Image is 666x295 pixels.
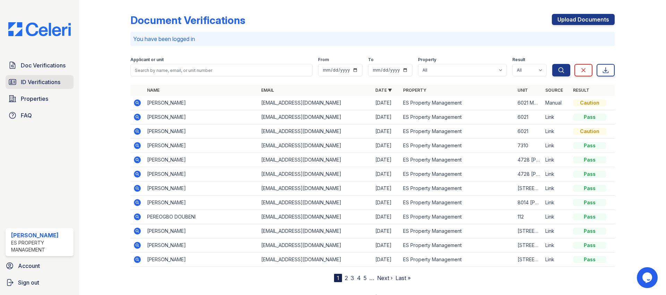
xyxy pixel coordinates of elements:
[543,238,570,253] td: Link
[573,171,606,178] div: Pass
[543,253,570,267] td: Link
[6,75,74,89] a: ID Verifications
[375,88,392,93] a: Date ▼
[11,231,71,239] div: [PERSON_NAME]
[18,262,40,270] span: Account
[573,142,606,149] div: Pass
[545,88,563,93] a: Source
[515,181,543,196] td: [STREET_ADDRESS]
[373,96,400,110] td: [DATE]
[21,95,48,103] span: Properties
[400,139,514,153] td: ES Property Management
[515,110,543,124] td: 6021
[144,210,258,224] td: PEREOGBO DOUBENI
[3,22,76,36] img: CE_Logo_Blue-a8612792a0a2168367f1c8372b55b34899dd931a85d93a1a3d3e32e68fde9ad4.png
[373,210,400,224] td: [DATE]
[258,153,373,167] td: [EMAIL_ADDRESS][DOMAIN_NAME]
[573,88,589,93] a: Result
[373,124,400,139] td: [DATE]
[11,239,71,253] div: ES Property Management
[364,274,367,281] a: 5
[400,210,514,224] td: ES Property Management
[543,224,570,238] td: Link
[351,274,354,281] a: 3
[543,153,570,167] td: Link
[21,78,60,86] span: ID Verifications
[357,274,361,281] a: 4
[144,167,258,181] td: [PERSON_NAME]
[515,139,543,153] td: 7310
[543,210,570,224] td: Link
[6,108,74,122] a: FAQ
[258,167,373,181] td: [EMAIL_ADDRESS][DOMAIN_NAME]
[573,199,606,206] div: Pass
[258,139,373,153] td: [EMAIL_ADDRESS][DOMAIN_NAME]
[515,196,543,210] td: 8014 [PERSON_NAME] Dr
[573,256,606,263] div: Pass
[368,57,374,63] label: To
[130,14,245,26] div: Document Verifications
[573,128,606,135] div: Caution
[373,139,400,153] td: [DATE]
[395,274,411,281] a: Last »
[543,124,570,139] td: Link
[144,139,258,153] td: [PERSON_NAME]
[258,196,373,210] td: [EMAIL_ADDRESS][DOMAIN_NAME]
[3,276,76,289] a: Sign out
[6,58,74,72] a: Doc Verifications
[130,64,313,76] input: Search by name, email, or unit number
[518,88,528,93] a: Unit
[144,224,258,238] td: [PERSON_NAME]
[373,253,400,267] td: [DATE]
[144,238,258,253] td: [PERSON_NAME]
[400,153,514,167] td: ES Property Management
[403,88,426,93] a: Property
[258,224,373,238] td: [EMAIL_ADDRESS][DOMAIN_NAME]
[515,96,543,110] td: 6021 Morning dove
[515,238,543,253] td: [STREET_ADDRESS]
[133,35,612,43] p: You have been logged in
[144,253,258,267] td: [PERSON_NAME]
[543,96,570,110] td: Manual
[543,139,570,153] td: Link
[400,96,514,110] td: ES Property Management
[515,210,543,224] td: 112
[573,213,606,220] div: Pass
[400,167,514,181] td: ES Property Management
[258,110,373,124] td: [EMAIL_ADDRESS][DOMAIN_NAME]
[515,124,543,139] td: 6021
[373,238,400,253] td: [DATE]
[543,181,570,196] td: Link
[573,242,606,249] div: Pass
[573,185,606,192] div: Pass
[400,181,514,196] td: ES Property Management
[147,88,160,93] a: Name
[258,124,373,139] td: [EMAIL_ADDRESS][DOMAIN_NAME]
[515,153,543,167] td: 4728 [PERSON_NAME]
[515,224,543,238] td: [STREET_ADDRESS][PERSON_NAME]
[418,57,436,63] label: Property
[144,181,258,196] td: [PERSON_NAME]
[373,181,400,196] td: [DATE]
[637,267,659,288] iframe: chat widget
[144,124,258,139] td: [PERSON_NAME]
[258,96,373,110] td: [EMAIL_ADDRESS][DOMAIN_NAME]
[515,253,543,267] td: [STREET_ADDRESS]
[21,61,66,69] span: Doc Verifications
[512,57,525,63] label: Result
[400,196,514,210] td: ES Property Management
[400,110,514,124] td: ES Property Management
[144,96,258,110] td: [PERSON_NAME]
[400,238,514,253] td: ES Property Management
[18,278,39,287] span: Sign out
[144,110,258,124] td: [PERSON_NAME]
[6,92,74,106] a: Properties
[373,224,400,238] td: [DATE]
[258,181,373,196] td: [EMAIL_ADDRESS][DOMAIN_NAME]
[573,99,606,106] div: Caution
[543,196,570,210] td: Link
[552,14,615,25] a: Upload Documents
[400,124,514,139] td: ES Property Management
[377,274,393,281] a: Next ›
